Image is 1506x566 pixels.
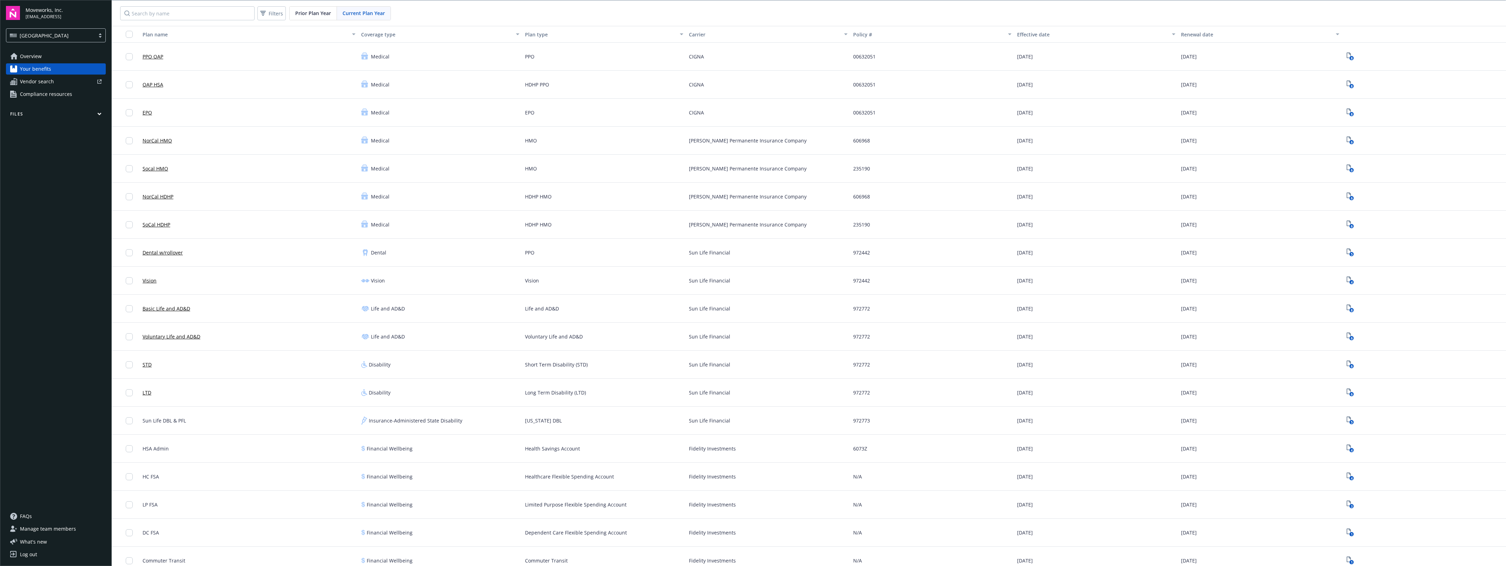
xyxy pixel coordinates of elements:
[1345,247,1356,258] a: View Plan Documents
[126,417,133,424] input: Toggle Row Selected
[371,53,389,60] span: Medical
[1345,135,1356,146] span: View Plan Documents
[6,511,106,522] a: FAQs
[126,165,133,172] input: Toggle Row Selected
[1181,417,1197,424] span: [DATE]
[371,277,385,284] span: Vision
[1181,31,1332,38] div: Renewal date
[1351,364,1353,369] text: 6
[120,6,255,20] input: Search by name
[689,529,736,536] span: Fidelity Investments
[689,389,730,396] span: Sun Life Financial
[1351,560,1353,565] text: 1
[1351,224,1353,229] text: 6
[689,501,736,508] span: Fidelity Investments
[20,63,51,75] span: Your benefits
[1345,275,1356,286] span: View Plan Documents
[143,249,183,256] a: Dental w/rollover
[6,523,106,534] a: Manage team members
[1345,107,1356,118] span: View Plan Documents
[1345,79,1356,90] a: View Plan Documents
[525,193,552,200] span: HDHP HMO
[853,333,870,340] span: 972772
[1017,165,1033,172] span: [DATE]
[1181,333,1197,340] span: [DATE]
[1014,26,1178,43] button: Effective date
[1181,473,1197,480] span: [DATE]
[126,501,133,508] input: Toggle Row Selected
[126,193,133,200] input: Toggle Row Selected
[6,51,106,62] a: Overview
[26,6,106,20] button: Moveworks, Inc.[EMAIL_ADDRESS]
[1351,84,1353,89] text: 8
[371,221,389,228] span: Medical
[126,361,133,368] input: Toggle Row Selected
[853,473,862,480] span: N/A
[1345,527,1356,538] span: View Plan Documents
[525,31,676,38] div: Plan type
[143,109,152,116] a: EPO
[853,305,870,312] span: 972772
[1345,387,1356,398] a: View Plan Documents
[1351,168,1353,173] text: 6
[295,9,331,17] span: Prior Plan Year
[525,389,586,396] span: Long Term Disability (LTD)
[126,109,133,116] input: Toggle Row Selected
[143,417,186,424] span: Sun Life DBL & PFL
[20,549,37,560] div: Log out
[1017,193,1033,200] span: [DATE]
[6,89,106,100] a: Compliance resources
[143,445,169,452] span: HSA Admin
[1181,109,1197,116] span: [DATE]
[1345,499,1356,510] a: View Plan Documents
[371,305,405,312] span: Life and AD&D
[143,305,190,312] a: Basic Life and AD&D
[1345,51,1356,62] span: View Plan Documents
[1351,56,1353,61] text: 8
[1017,445,1033,452] span: [DATE]
[525,109,534,116] span: EPO
[371,137,389,144] span: Medical
[525,81,549,88] span: HDHP PPO
[126,473,133,480] input: Toggle Row Selected
[1181,249,1197,256] span: [DATE]
[1351,392,1353,397] text: 6
[1017,81,1033,88] span: [DATE]
[689,305,730,312] span: Sun Life Financial
[1181,501,1197,508] span: [DATE]
[525,165,537,172] span: HMO
[689,557,736,564] span: Fidelity Investments
[1017,109,1033,116] span: [DATE]
[1345,219,1356,230] a: View Plan Documents
[525,53,534,60] span: PPO
[143,501,158,508] span: LP FSA
[689,445,736,452] span: Fidelity Investments
[1345,359,1356,370] span: View Plan Documents
[1345,163,1356,174] a: View Plan Documents
[689,361,730,368] span: Sun Life Financial
[1351,532,1353,537] text: 1
[525,221,552,228] span: HDHP HMO
[853,109,876,116] span: 00632051
[853,389,870,396] span: 972772
[1017,417,1033,424] span: [DATE]
[525,361,588,368] span: Short Term Disability (STD)
[1345,303,1356,314] span: View Plan Documents
[126,529,133,536] input: Toggle Row Selected
[853,361,870,368] span: 972772
[689,53,704,60] span: CIGNA
[369,389,391,396] span: Disability
[1351,112,1353,117] text: 8
[853,53,876,60] span: 00632051
[525,473,614,480] span: Healthcare Flexible Spending Account
[126,221,133,228] input: Toggle Row Selected
[143,277,157,284] a: Vision
[143,389,151,396] a: LTD
[1017,389,1033,396] span: [DATE]
[853,31,1004,38] div: Policy #
[126,389,133,396] input: Toggle Row Selected
[689,109,704,116] span: CIGNA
